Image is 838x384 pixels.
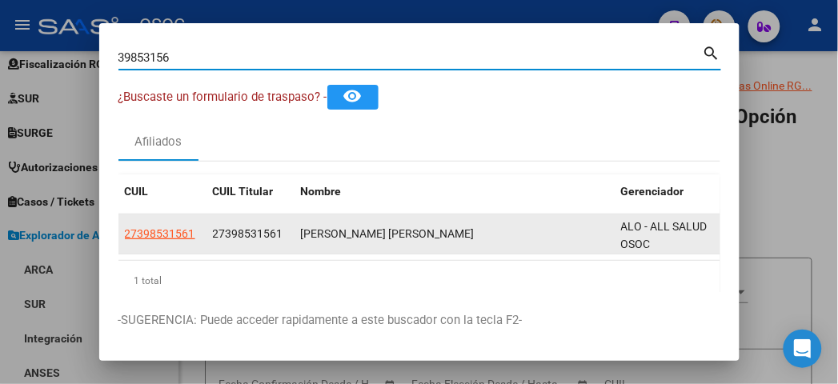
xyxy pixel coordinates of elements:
span: CUIL [125,185,149,198]
datatable-header-cell: CUIL [118,174,206,209]
mat-icon: search [703,42,721,62]
datatable-header-cell: CUIL Titular [206,174,295,209]
span: CUIL Titular [213,185,274,198]
div: 1 total [118,261,720,301]
div: [PERSON_NAME] [PERSON_NAME] [301,225,608,243]
div: Open Intercom Messenger [784,330,822,368]
datatable-header-cell: Nombre [295,174,615,209]
span: 27398531561 [213,227,283,240]
span: ALO - ALL SALUD OSOC [621,220,708,251]
datatable-header-cell: Gerenciador [615,174,729,209]
span: ¿Buscaste un formulario de traspaso? - [118,90,327,104]
mat-icon: remove_red_eye [343,86,363,106]
span: 27398531561 [125,227,195,240]
span: Nombre [301,185,342,198]
span: Gerenciador [621,185,684,198]
p: -SUGERENCIA: Puede acceder rapidamente a este buscador con la tecla F2- [118,311,720,330]
div: Afiliados [134,133,182,151]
